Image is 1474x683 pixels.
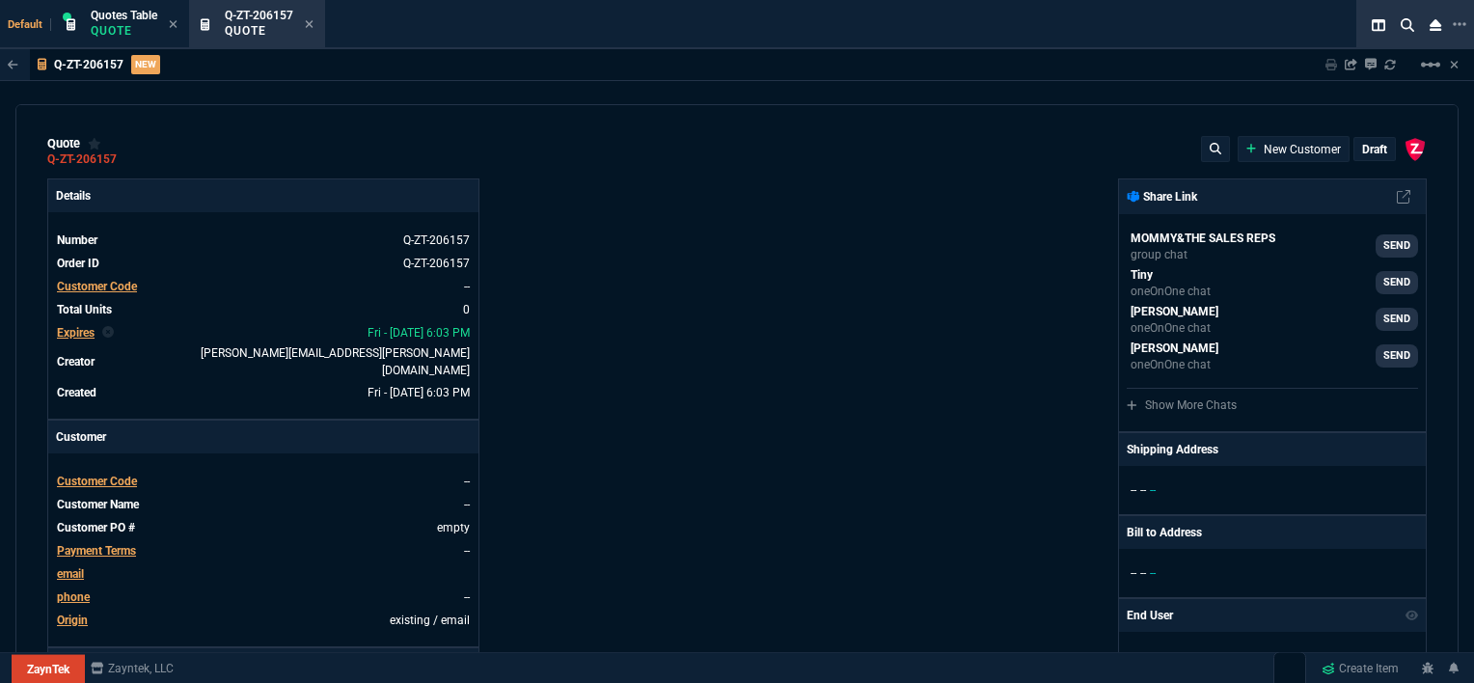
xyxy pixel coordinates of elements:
tr: undefined [56,383,471,402]
p: oneOnOne chat [1131,357,1218,372]
tr: undefined [56,541,471,560]
a: Q-ZT-206157 [47,158,117,161]
span: -- [464,475,470,488]
span: Expires [57,326,95,340]
span: Total Units [57,303,112,316]
nx-icon: Clear selected rep [102,324,114,341]
span: Q-ZT-206157 [225,9,293,22]
p: [PERSON_NAME] [1131,303,1218,320]
p: Shipping Address [1127,441,1218,458]
nx-icon: Open New Tab [1453,15,1466,34]
p: Staff [48,648,478,681]
span: email [57,567,84,581]
span: Customer Code [57,475,137,488]
mat-icon: Example home icon [1419,53,1442,76]
p: Quote [91,23,157,39]
a: SEND [1376,271,1418,294]
span: -- [1131,483,1136,497]
a: ryan.neptune@fornida.com [1127,266,1418,299]
span: Order ID [57,257,99,270]
tr: undefined [56,518,471,537]
nx-icon: Show/Hide End User to Customer [1406,607,1419,624]
a: New Customer [1246,141,1342,158]
tr: undefined [56,323,471,342]
p: Q-ZT-206157 [54,57,123,72]
nx-icon: Search [1393,14,1422,37]
a: empty [437,521,470,534]
p: draft [1362,142,1387,157]
nx-icon: Close Tab [305,17,314,33]
a: Hide Workbench [1450,57,1459,72]
p: group chat [1131,247,1275,262]
span: Payment Terms [57,544,136,558]
span: -- [1140,483,1146,497]
a: steven.huang@fornida.com [1127,340,1418,372]
p: Customer [48,421,478,453]
a: -- [464,280,470,293]
span: -- [1150,483,1156,497]
span: Customer Code [57,280,137,293]
span: 2025-09-19T18:03:55.259Z [368,326,470,340]
p: Bill to Address [1127,524,1202,541]
p: Tiny [1131,266,1211,284]
a: SEND [1376,308,1418,331]
tr: undefined [56,472,471,491]
tr: undefined [56,611,471,630]
span: Quotes Table [91,9,157,22]
span: Default [8,18,51,31]
p: Quote [225,23,293,39]
nx-icon: Close Workbench [1422,14,1449,37]
span: See Marketplace Order [403,233,470,247]
span: fiona.rossi@fornida.com [201,346,470,377]
span: Customer PO # [57,521,135,534]
span: -- [1140,649,1146,663]
tr: undefined [56,587,471,607]
p: MOMMY&THE SALES REPS [1131,230,1275,247]
p: Details [48,179,478,212]
p: [PERSON_NAME] [1131,340,1218,357]
a: Create Item [1314,654,1406,683]
span: -- [1131,649,1136,663]
span: -- [1131,566,1136,580]
p: oneOnOne chat [1131,284,1211,299]
span: -- [1150,566,1156,580]
tr: undefined [56,564,471,584]
nx-icon: Close Tab [169,17,177,33]
span: NEW [131,55,160,74]
nx-icon: Back to Table [8,58,18,71]
tr: See Marketplace Order [56,254,471,273]
span: existing / email [390,614,470,627]
span: 2025-09-05T18:03:55.259Z [368,386,470,399]
span: Number [57,233,97,247]
span: -- [1150,649,1156,663]
a: SEND [1376,344,1418,368]
div: Add to Watchlist [88,136,101,151]
span: Creator [57,355,95,369]
a: -- [464,498,470,511]
a: Origin [57,614,88,627]
div: quote [47,136,101,151]
span: Created [57,386,96,399]
a: -- [464,590,470,604]
tr: undefined [56,300,471,319]
a: See Marketplace Order [403,257,470,270]
span: Customer Name [57,498,139,511]
span: 0 [463,303,470,316]
p: oneOnOne chat [1131,320,1218,336]
span: -- [1140,566,1146,580]
tr: undefined [56,277,471,296]
a: SEND [1376,234,1418,258]
p: End User [1127,607,1173,624]
a: Show More Chats [1127,398,1237,412]
a: msbcCompanyName [85,660,179,677]
span: phone [57,590,90,604]
tr: undefined [56,495,471,514]
tr: undefined [56,343,471,380]
tr: See Marketplace Order [56,231,471,250]
a: seti.shadab@fornida.com,alicia.bostic@fornida.com,sarah.costa@fornida.com,Brian.Over@fornida.com,... [1127,230,1418,262]
a: -- [464,544,470,558]
nx-icon: Split Panels [1364,14,1393,37]
p: Share Link [1127,188,1197,205]
a: Brian.Over@fornida.com [1127,303,1418,336]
